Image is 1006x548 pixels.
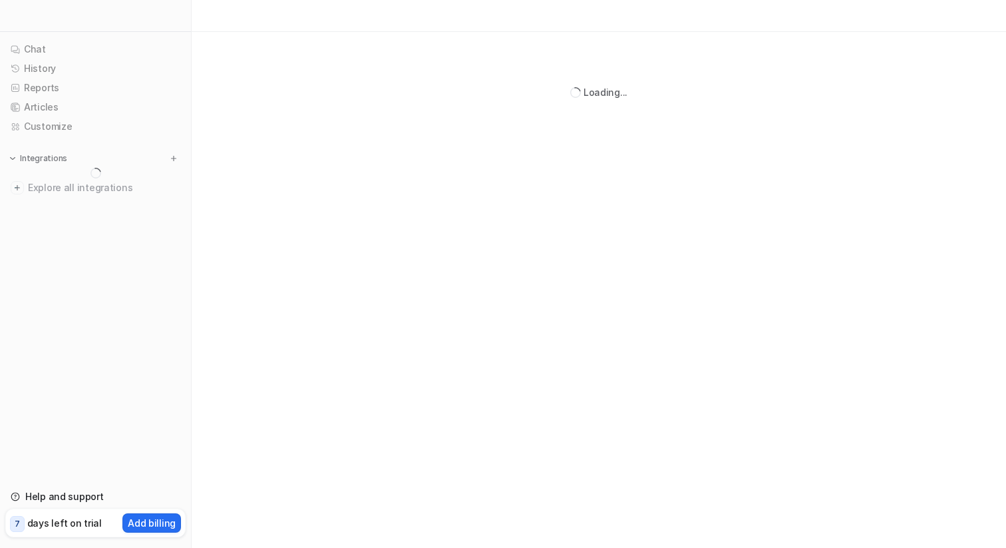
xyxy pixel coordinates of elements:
img: expand menu [8,154,17,163]
button: Integrations [5,152,71,165]
p: Add billing [128,516,176,530]
img: menu_add.svg [169,154,178,163]
a: Reports [5,79,186,97]
p: 7 [15,518,20,530]
a: Customize [5,117,186,136]
img: explore all integrations [11,181,24,194]
div: Loading... [584,85,627,99]
p: Integrations [20,153,67,164]
p: days left on trial [27,516,102,530]
button: Add billing [122,513,181,533]
span: Explore all integrations [28,177,180,198]
a: Chat [5,40,186,59]
a: Articles [5,98,186,117]
a: History [5,59,186,78]
a: Help and support [5,487,186,506]
a: Explore all integrations [5,178,186,197]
